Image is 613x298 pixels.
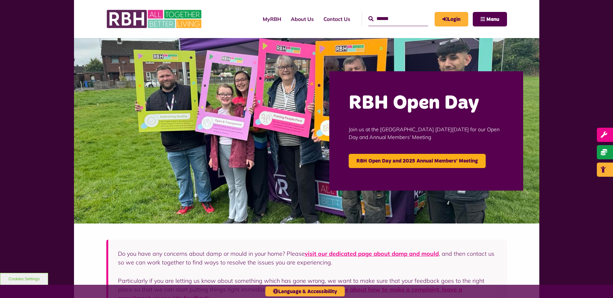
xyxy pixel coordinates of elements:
a: MyRBH [258,10,286,28]
h2: RBH Open Day [349,91,504,116]
button: Language & Accessibility [265,286,345,296]
img: RBH [106,6,203,32]
p: Join us at the [GEOGRAPHIC_DATA] [DATE][DATE] for our Open Day and Annual Members' Meeting [349,116,504,151]
a: visit our dedicated page about damp and mould [305,250,439,257]
p: Do you have any concerns about damp or mould in your home? Please , and then contact us so we can... [118,249,497,267]
a: Contact Us [319,10,355,28]
iframe: Netcall Web Assistant for live chat [584,269,613,298]
a: RBH Open Day and 2025 Annual Members' Meeting [349,154,486,168]
button: Navigation [473,12,507,26]
img: Image (22) [74,38,539,223]
a: MyRBH [435,12,468,26]
span: Menu [486,17,499,22]
a: About Us [286,10,319,28]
